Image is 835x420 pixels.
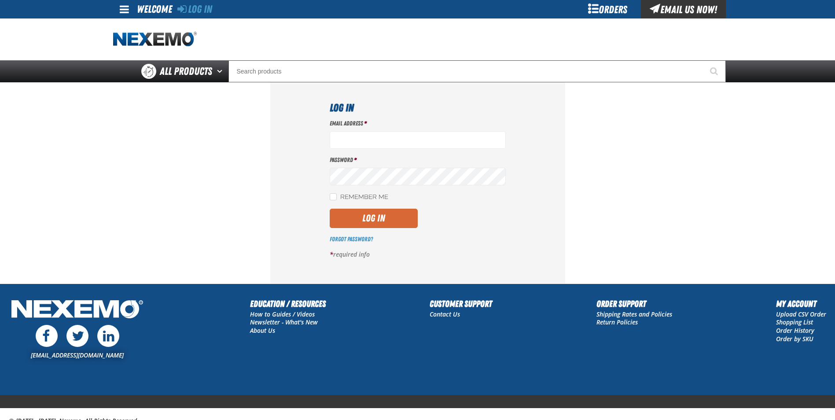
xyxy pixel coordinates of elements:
[214,60,228,82] button: Open All Products pages
[9,297,146,323] img: Nexemo Logo
[250,318,318,326] a: Newsletter - What's New
[704,60,726,82] button: Start Searching
[330,193,388,202] label: Remember Me
[113,32,197,47] a: Home
[160,63,212,79] span: All Products
[330,100,506,116] h1: Log In
[250,326,275,335] a: About Us
[596,318,638,326] a: Return Policies
[330,236,373,243] a: Forgot Password?
[776,326,814,335] a: Order History
[330,119,506,128] label: Email Address
[31,351,124,359] a: [EMAIL_ADDRESS][DOMAIN_NAME]
[250,297,326,310] h2: Education / Resources
[330,251,506,259] p: required info
[430,310,460,318] a: Contact Us
[113,32,197,47] img: Nexemo logo
[776,318,813,326] a: Shopping List
[177,3,212,15] a: Log In
[776,297,826,310] h2: My Account
[228,60,726,82] input: Search
[596,310,672,318] a: Shipping Rates and Policies
[330,193,337,200] input: Remember Me
[330,209,418,228] button: Log In
[596,297,672,310] h2: Order Support
[430,297,492,310] h2: Customer Support
[330,156,506,164] label: Password
[776,310,826,318] a: Upload CSV Order
[250,310,315,318] a: How to Guides / Videos
[776,335,813,343] a: Order by SKU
